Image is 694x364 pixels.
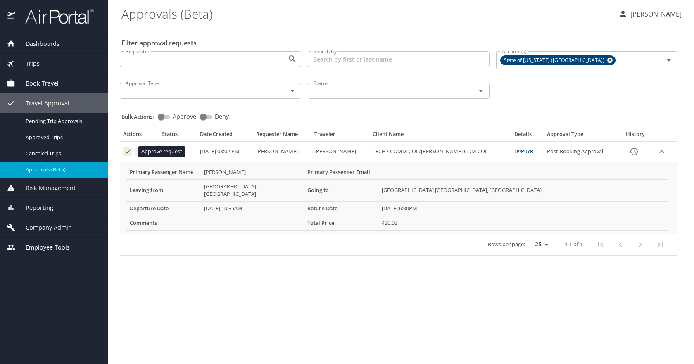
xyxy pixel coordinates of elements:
th: History [618,131,652,141]
th: Client Name [369,131,511,141]
span: Travel Approval [15,99,69,108]
span: Risk Management [15,183,76,193]
th: Status [159,131,197,141]
button: Open [475,85,487,97]
img: icon-airportal.png [7,8,16,24]
td: [PERSON_NAME] [311,142,369,162]
span: Reporting [15,203,53,212]
span: Approvals (Beta) [26,166,98,174]
button: Open [287,53,298,65]
button: [PERSON_NAME] [615,7,685,21]
td: Post-Booking Approval [544,142,618,162]
span: Company Admin [15,223,72,232]
p: 1-1 of 1 [565,242,582,247]
td: Pending [159,142,197,162]
th: Actions [120,131,159,141]
th: Total Price [304,216,378,230]
span: Deny [215,114,229,119]
td: TECH / COMM COL/[PERSON_NAME] COM COL [369,142,511,162]
td: [DATE] 6:30PM [378,201,668,216]
span: Approve [173,114,196,119]
p: Rows per page: [488,242,525,247]
td: [PERSON_NAME] [201,165,304,179]
input: Search by first or last name [308,51,489,67]
th: Departure Date [126,201,201,216]
table: Approval table [120,131,677,255]
th: Details [511,131,544,141]
select: rows per page [528,238,551,250]
th: Comments [126,216,201,230]
th: Going to [304,179,378,201]
button: Deny request [135,147,145,156]
img: airportal-logo.png [16,8,94,24]
button: Open [287,85,298,97]
button: Open [663,55,675,66]
span: Approved Trips [26,133,98,141]
td: 420.03 [378,216,668,230]
th: Primary Passenger Name [126,165,201,179]
table: More info for approvals [126,165,668,231]
td: [GEOGRAPHIC_DATA] [GEOGRAPHIC_DATA], [GEOGRAPHIC_DATA] [378,179,668,201]
span: Book Travel [15,79,59,88]
th: Requester Name [253,131,311,141]
td: [PERSON_NAME] [253,142,311,162]
td: [DATE] 03:02 PM [197,142,253,162]
button: History [624,142,644,162]
p: Bulk Actions: [121,113,161,120]
th: Leaving from [126,179,201,201]
th: Date Created [197,131,253,141]
th: Return Date [304,201,378,216]
span: Trips [15,59,40,68]
div: State of [US_STATE] ([GEOGRAPHIC_DATA]) [500,55,616,65]
td: [DATE] 10:35AM [201,201,304,216]
td: [GEOGRAPHIC_DATA], [GEOGRAPHIC_DATA] [201,179,304,201]
th: Approval Type [544,131,618,141]
h2: Filter approval requests [121,36,197,50]
p: [PERSON_NAME] [628,9,682,19]
th: Primary Passenger Email [304,165,378,179]
span: Pending Trip Approvals [26,117,98,125]
span: Employee Tools [15,243,70,252]
span: State of [US_STATE] ([GEOGRAPHIC_DATA]) [501,56,609,65]
button: expand row [656,145,668,158]
span: Canceled Trips [26,150,98,157]
th: Traveler [311,131,369,141]
a: D9P0YB [514,148,533,155]
span: Dashboards [15,39,59,48]
h1: Approvals (Beta) [121,1,611,26]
